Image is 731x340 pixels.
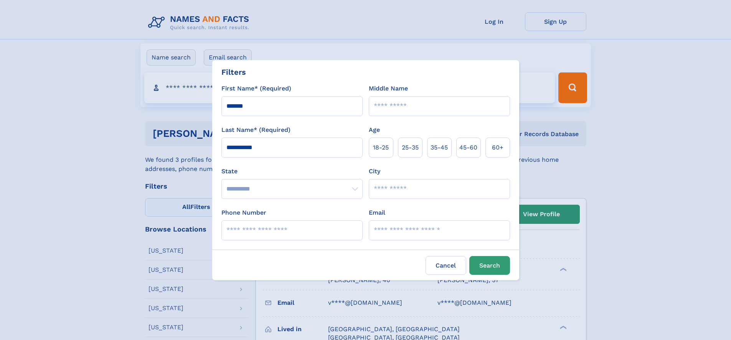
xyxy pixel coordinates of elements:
button: Search [469,256,510,275]
span: 35‑45 [431,143,448,152]
label: State [221,167,363,176]
label: City [369,167,380,176]
div: Filters [221,66,246,78]
label: Age [369,125,380,135]
span: 45‑60 [459,143,477,152]
span: 18‑25 [373,143,389,152]
label: Last Name* (Required) [221,125,290,135]
label: Email [369,208,385,217]
span: 60+ [492,143,503,152]
span: 25‑35 [402,143,419,152]
label: First Name* (Required) [221,84,291,93]
label: Phone Number [221,208,266,217]
label: Middle Name [369,84,408,93]
label: Cancel [426,256,466,275]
